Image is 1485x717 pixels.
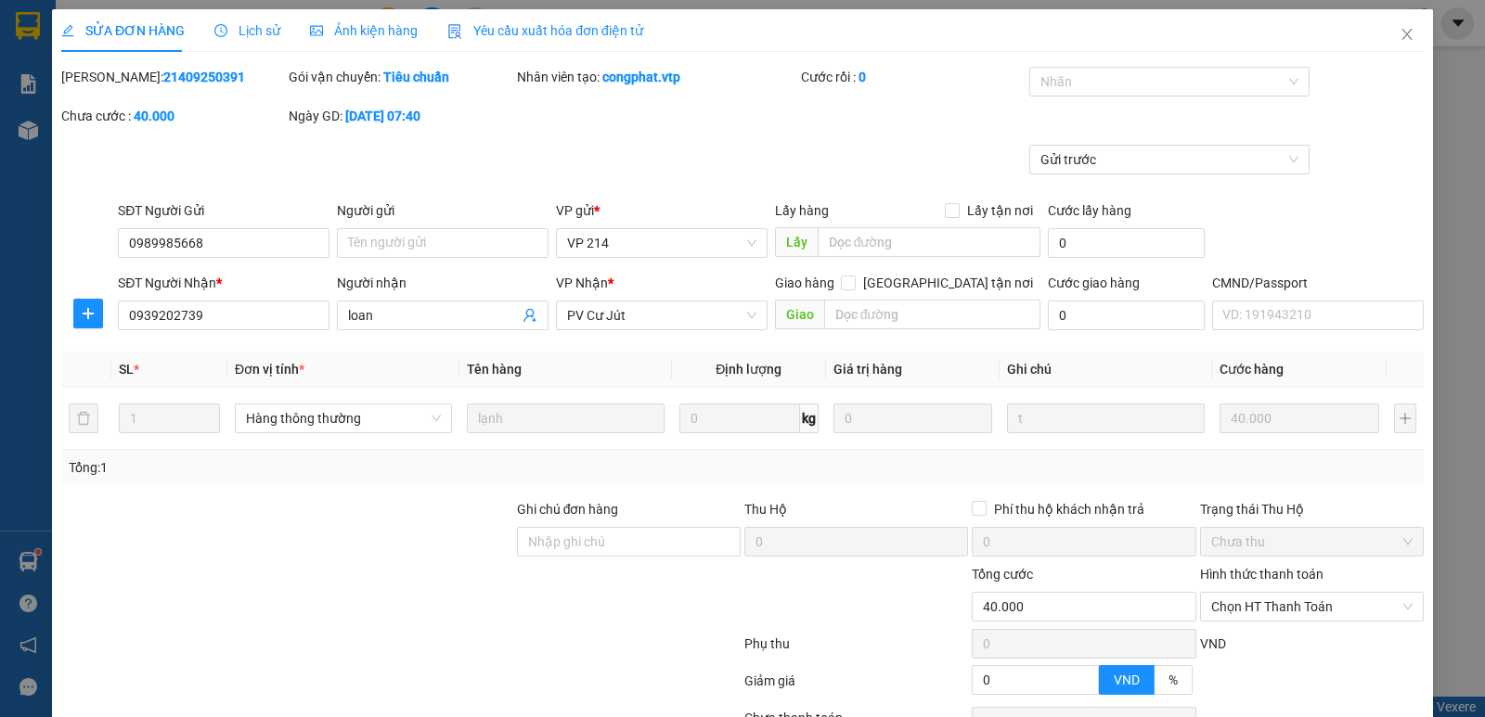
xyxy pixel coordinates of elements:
label: Cước lấy hàng [1048,203,1131,218]
span: edit [61,24,74,37]
div: VP gửi [556,200,768,221]
span: Chọn HT Thanh Toán [1211,593,1413,621]
span: Tổng cước [972,567,1033,582]
span: Lấy tận nơi [960,200,1040,221]
button: plus [1394,403,1416,433]
b: [DATE] 07:40 [345,109,420,123]
input: Ghi chú đơn hàng [517,527,741,557]
div: Giảm giá [742,671,970,703]
b: 21409250391 [163,70,245,84]
span: Lịch sử [214,23,280,38]
input: Dọc đường [818,227,1041,257]
span: plus [74,306,102,321]
span: close [1400,27,1414,42]
label: Cước giao hàng [1048,275,1140,290]
span: Tên hàng [467,362,522,377]
span: [GEOGRAPHIC_DATA] tận nơi [856,273,1040,293]
span: PV Cư Jút [567,301,756,329]
span: Phí thu hộ khách nhận trả [987,499,1152,519]
span: Định lượng [716,362,781,377]
span: Yêu cầu xuất hóa đơn điện tử [447,23,643,38]
input: Cước lấy hàng [1048,228,1205,258]
img: icon [447,24,462,39]
span: VND [1114,672,1140,687]
b: Tiêu chuẩn [383,70,449,84]
div: Ngày GD: [289,106,512,126]
div: Nhân viên tạo: [517,67,798,87]
div: Tổng: 1 [69,457,575,478]
span: Lấy hàng [775,203,829,218]
span: Giao [775,300,824,329]
input: Ghi Chú [1007,403,1205,433]
input: VD: Bàn, Ghế [467,403,665,433]
span: clock-circle [214,24,227,37]
span: picture [310,24,323,37]
b: 0 [859,70,866,84]
span: SỬA ĐƠN HÀNG [61,23,185,38]
span: Đơn vị tính [235,362,304,377]
input: Dọc đường [824,300,1041,329]
span: Gửi trước [1040,146,1299,173]
span: Cước hàng [1220,362,1284,377]
div: Phụ thu [742,634,970,666]
span: VP 214 [567,229,756,257]
div: [PERSON_NAME]: [61,67,285,87]
button: plus [73,299,103,328]
span: SL [119,362,134,377]
input: 0 [833,403,992,433]
span: user-add [523,308,537,323]
span: Thu Hộ [744,502,787,517]
label: Hình thức thanh toán [1200,567,1324,582]
button: delete [69,403,98,433]
span: Ảnh kiện hàng [310,23,418,38]
button: Close [1381,9,1433,61]
span: kg [800,403,819,433]
span: Chưa thu [1211,528,1413,556]
div: Gói vận chuyển: [289,67,512,87]
input: Cước giao hàng [1048,301,1205,330]
div: Người nhận [337,273,549,293]
span: VND [1200,636,1226,651]
div: SĐT Người Gửi [118,200,329,221]
div: Cước rồi : [801,67,1025,87]
span: VP Nhận [556,275,608,290]
span: Giá trị hàng [833,362,902,377]
th: Ghi chú [1000,352,1212,388]
span: Lấy [775,227,818,257]
span: Hàng thông thường [246,404,441,432]
div: Người gửi [337,200,549,221]
div: Trạng thái Thu Hộ [1200,499,1424,519]
input: 0 [1220,403,1378,433]
span: Giao hàng [775,275,834,290]
div: Chưa cước : [61,106,285,126]
label: Ghi chú đơn hàng [517,502,619,517]
b: congphat.vtp [602,70,680,84]
b: 40.000 [134,109,174,123]
div: SĐT Người Nhận [118,273,329,293]
div: CMND/Passport [1212,273,1424,293]
span: % [1169,672,1178,687]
